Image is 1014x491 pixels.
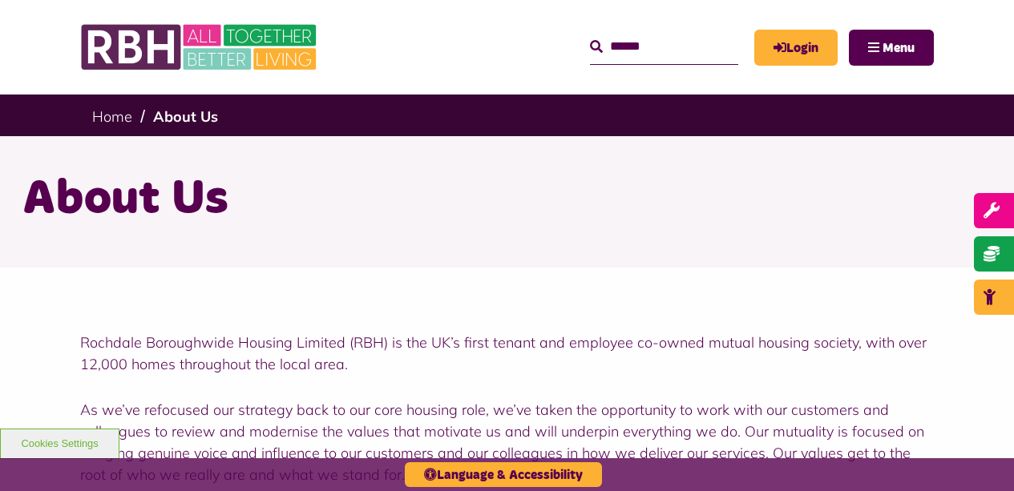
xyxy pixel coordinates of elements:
[80,16,321,78] img: RBH
[754,30,838,66] a: MyRBH
[80,332,934,375] p: Rochdale Boroughwide Housing Limited (RBH) is the UK’s first tenant and employee co-owned mutual ...
[405,462,602,487] button: Language & Accessibility
[92,107,132,126] a: Home
[153,107,218,126] a: About Us
[942,419,1014,491] iframe: Netcall Web Assistant for live chat
[883,42,915,54] span: Menu
[22,168,992,231] h1: About Us
[80,399,934,485] p: As we’ve refocused our strategy back to our core housing role, we’ve taken the opportunity to wor...
[849,30,934,66] button: Navigation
